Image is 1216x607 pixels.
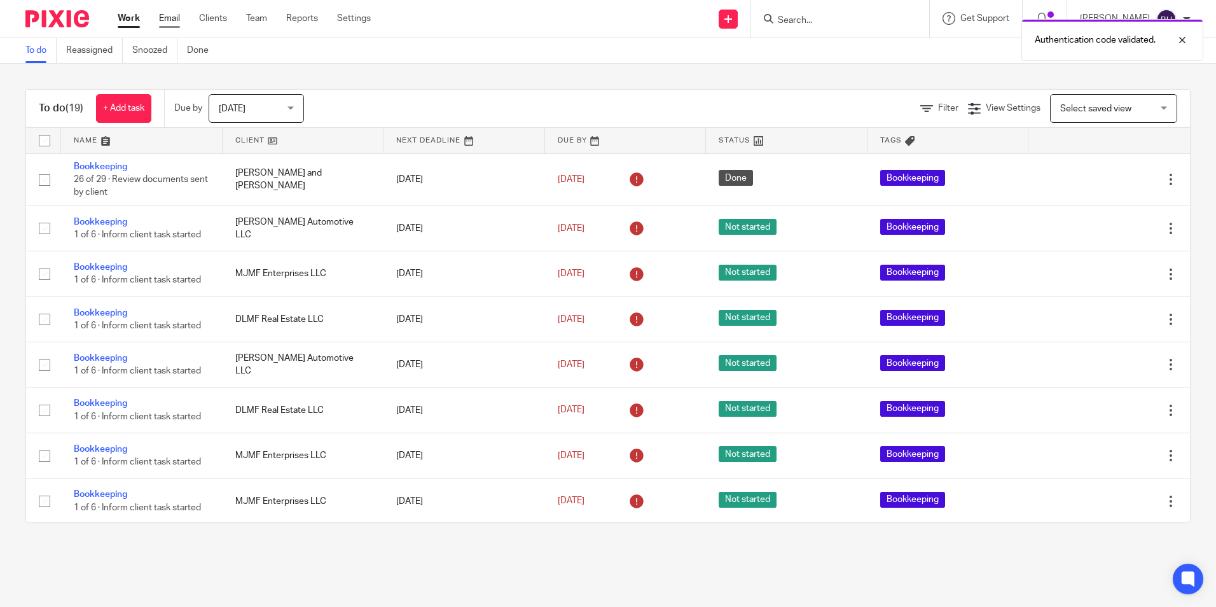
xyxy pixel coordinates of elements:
span: Not started [719,492,777,508]
a: Work [118,12,140,25]
img: Pixie [25,10,89,27]
td: [DATE] [383,153,545,206]
span: Bookkeeping [880,492,945,508]
img: svg%3E [1156,9,1177,29]
span: Tags [880,137,902,144]
a: Snoozed [132,38,177,63]
a: To do [25,38,57,63]
td: MJMF Enterprises LLC [223,433,384,478]
td: DLMF Real Estate LLC [223,387,384,433]
span: Bookkeeping [880,170,945,186]
a: Bookkeeping [74,263,127,272]
a: Bookkeeping [74,309,127,317]
td: [PERSON_NAME] Automotive LLC [223,206,384,251]
td: [DATE] [383,342,545,387]
a: Bookkeeping [74,490,127,499]
span: Bookkeeping [880,219,945,235]
span: [DATE] [558,497,584,506]
span: 1 of 6 · Inform client task started [74,412,201,421]
a: Bookkeeping [74,399,127,408]
span: Not started [719,355,777,371]
a: Reassigned [66,38,123,63]
span: [DATE] [558,224,584,233]
span: Filter [938,104,958,113]
span: Not started [719,446,777,462]
span: Bookkeeping [880,355,945,371]
span: 1 of 6 · Inform client task started [74,367,201,376]
span: Bookkeeping [880,265,945,281]
h1: To do [39,102,83,115]
span: (19) [66,103,83,113]
span: Not started [719,219,777,235]
a: Team [246,12,267,25]
td: DLMF Real Estate LLC [223,297,384,342]
span: 1 of 6 · Inform client task started [74,321,201,330]
span: [DATE] [219,104,245,113]
span: Done [719,170,753,186]
p: Authentication code validated. [1035,34,1156,46]
td: [PERSON_NAME] and [PERSON_NAME] [223,153,384,206]
span: 1 of 6 · Inform client task started [74,457,201,466]
td: MJMF Enterprises LLC [223,251,384,297]
a: Settings [337,12,371,25]
td: MJMF Enterprises LLC [223,478,384,524]
td: [DATE] [383,251,545,297]
span: Not started [719,265,777,281]
span: [DATE] [558,406,584,415]
span: [DATE] [558,175,584,184]
span: 1 of 6 · Inform client task started [74,276,201,285]
a: Clients [199,12,227,25]
span: Not started [719,401,777,417]
td: [DATE] [383,478,545,524]
span: [DATE] [558,360,584,369]
td: [PERSON_NAME] Automotive LLC [223,342,384,387]
a: + Add task [96,94,151,123]
p: Due by [174,102,202,115]
span: Bookkeeping [880,401,945,417]
td: [DATE] [383,433,545,478]
a: Email [159,12,180,25]
td: [DATE] [383,297,545,342]
a: Bookkeeping [74,218,127,227]
a: Bookkeeping [74,354,127,363]
span: 26 of 29 · Review documents sent by client [74,175,208,197]
td: [DATE] [383,206,545,251]
span: 1 of 6 · Inform client task started [74,230,201,239]
a: Done [187,38,218,63]
a: Bookkeeping [74,162,127,171]
span: [DATE] [558,315,584,324]
span: Select saved view [1060,104,1131,113]
span: 1 of 6 · Inform client task started [74,503,201,512]
a: Bookkeeping [74,445,127,454]
span: Bookkeeping [880,310,945,326]
span: [DATE] [558,451,584,460]
a: Reports [286,12,318,25]
span: [DATE] [558,269,584,278]
td: [DATE] [383,387,545,433]
span: View Settings [986,104,1040,113]
span: Bookkeeping [880,446,945,462]
span: Not started [719,310,777,326]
